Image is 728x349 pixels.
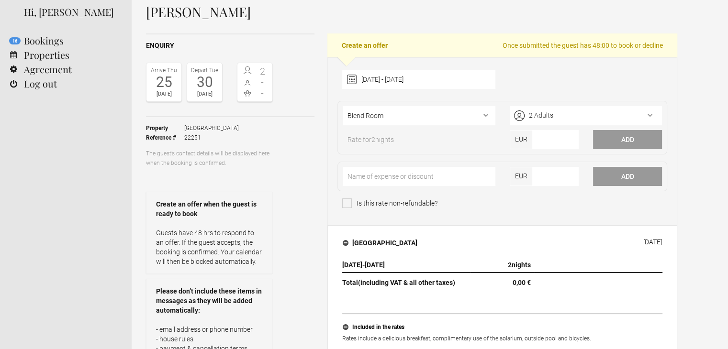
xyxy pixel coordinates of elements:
[156,228,263,266] p: Guests have 48 hrs to respond to an offer. If the guest accepts, the booking is confirmed. Your c...
[470,258,535,273] th: nights
[510,130,533,149] span: EUR
[342,321,662,334] button: Included in the rates
[149,75,179,89] div: 25
[342,273,470,290] th: Total
[510,167,533,186] span: EUR
[184,133,239,142] span: 22251
[146,149,273,168] p: The guest’s contact details will be displayed here when the booking is confirmed.
[146,5,677,19] h1: [PERSON_NAME]
[335,233,670,253] button: [GEOGRAPHIC_DATA] [DATE]
[513,279,531,286] flynt-currency: 0,00 €
[343,238,417,248] h4: [GEOGRAPHIC_DATA]
[327,33,677,57] h2: Create an offer
[365,261,385,269] span: [DATE]
[508,261,512,269] span: 2
[643,238,662,246] div: [DATE]
[149,89,179,99] div: [DATE]
[343,135,399,149] span: Rate for nights
[358,279,455,286] span: (including VAT & all other taxes)
[255,66,270,76] span: 2
[190,65,220,75] div: Depart Tue
[156,199,263,218] strong: Create an offer when the guest is ready to book
[342,198,437,208] span: Is this rate non-refundable?
[146,123,184,133] strong: Property
[593,130,662,149] button: Add
[593,167,662,186] button: Add
[184,123,239,133] span: [GEOGRAPHIC_DATA]
[371,136,375,143] span: 2
[343,167,495,186] input: Name of expense or discount
[342,261,362,269] span: [DATE]
[255,77,270,87] span: -
[255,88,270,98] span: -
[146,133,184,142] strong: Reference #
[24,5,117,19] div: Hi, [PERSON_NAME]
[156,286,263,315] strong: Please don’t include these items in messages as they will be added automatically:
[342,258,470,273] th: -
[146,41,314,51] h2: Enquiry
[190,89,220,99] div: [DATE]
[149,65,179,75] div: Arrive Thu
[190,75,220,89] div: 30
[9,37,21,44] flynt-notification-badge: 16
[503,41,663,50] span: Once submitted the guest has 48:00 to book or decline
